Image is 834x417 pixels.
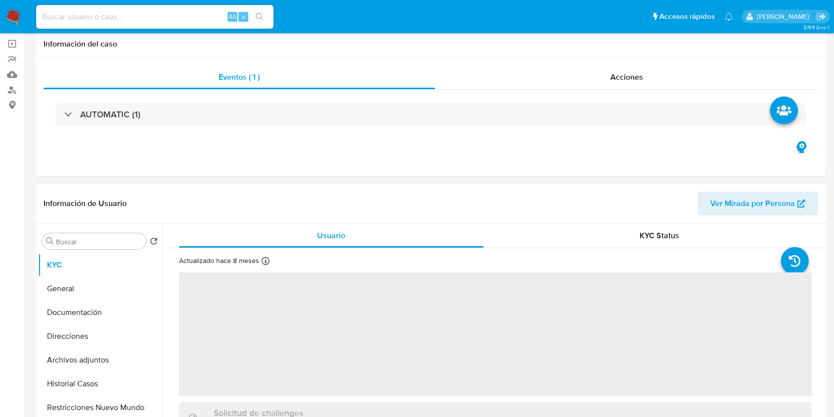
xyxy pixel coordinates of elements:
[659,11,715,22] span: Accesos rápidos
[38,301,162,324] button: Documentación
[710,192,795,215] span: Ver Mirada por Persona
[697,192,818,215] button: Ver Mirada por Persona
[38,372,162,396] button: Historial Casos
[725,12,733,21] a: Notificaciones
[229,12,236,21] span: Alt
[249,10,270,24] button: search-icon
[56,237,142,246] input: Buscar
[150,237,158,248] button: Volver al orden por defecto
[55,103,806,126] div: AUTOMATIC (1)
[816,11,827,22] a: Salir
[640,230,679,241] span: KYC Status
[219,71,260,83] span: Eventos ( 1 )
[46,237,54,245] button: Buscar
[38,277,162,301] button: General
[38,348,162,372] button: Archivos adjuntos
[38,253,162,277] button: KYC
[80,109,140,120] h3: AUTOMATIC (1)
[610,71,643,83] span: Acciones
[242,12,245,21] span: s
[803,23,829,31] span: 3.159.0-rc-1
[44,199,127,208] h1: Información de Usuario
[44,39,818,49] h1: Información del caso
[179,256,259,265] p: Actualizado hace 8 meses
[317,230,345,241] span: Usuario
[38,324,162,348] button: Direcciones
[36,10,274,23] input: Buscar usuario o caso...
[757,12,813,21] p: juanbautista.fernandez@mercadolibre.com
[179,272,812,396] span: ‌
